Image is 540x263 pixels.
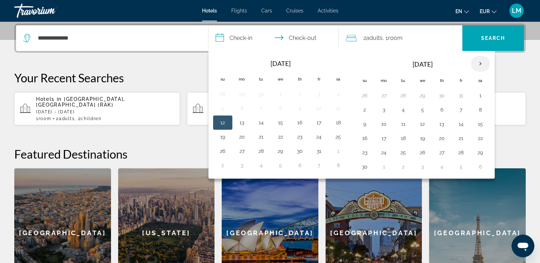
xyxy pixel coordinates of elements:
button: Day 29 [417,91,428,100]
span: Search [481,35,505,41]
button: Day 22 [475,133,486,143]
span: 1 [36,116,51,121]
input: Search hotel destination [37,33,197,43]
button: Day 5 [217,103,228,113]
button: Day 28 [398,91,409,100]
button: Day 6 [436,105,448,115]
button: Day 20 [436,133,448,143]
button: Day 17 [313,118,325,128]
button: Day 16 [294,118,306,128]
button: Day 4 [256,160,267,170]
button: Day 18 [398,133,409,143]
table: Right calendar grid [355,56,490,174]
a: Flights [231,8,247,14]
button: Day 2 [398,162,409,172]
button: Day 5 [455,162,467,172]
button: Day 3 [378,105,390,115]
button: Day 6 [475,162,486,172]
button: Day 13 [236,118,248,128]
button: Day 5 [275,160,286,170]
button: Day 31 [313,146,325,156]
span: , 1 [382,33,402,43]
button: Day 1 [475,91,486,100]
button: Day 26 [359,91,370,100]
button: Day 21 [256,132,267,142]
span: EUR [480,9,490,14]
button: Day 6 [294,160,306,170]
iframe: Bouton de lancement de la fenêtre de messagerie [511,234,534,257]
button: Day 20 [236,132,248,142]
button: Day 27 [236,146,248,156]
button: Day 15 [275,118,286,128]
button: Day 12 [217,118,228,128]
button: Day 4 [333,89,344,99]
button: Day 7 [455,105,467,115]
a: Activities [318,8,338,14]
button: Day 15 [475,119,486,129]
button: Day 24 [378,148,390,158]
button: Day 4 [398,105,409,115]
span: 2 [363,33,382,43]
button: Day 13 [436,119,448,129]
button: Day 29 [236,89,248,99]
button: Day 23 [294,132,306,142]
th: [DATE] [374,56,471,73]
button: Day 30 [436,91,448,100]
button: Day 16 [359,133,370,143]
button: Day 25 [398,148,409,158]
button: Day 14 [256,118,267,128]
button: Day 7 [313,160,325,170]
span: Adults [59,116,75,121]
button: Day 10 [378,119,390,129]
button: Day 14 [455,119,467,129]
button: Day 30 [294,146,306,156]
span: Cars [261,8,272,14]
button: Day 9 [359,119,370,129]
button: Day 28 [217,89,228,99]
span: en [455,9,462,14]
button: Day 4 [436,162,448,172]
span: Room [388,35,402,41]
button: Day 8 [333,160,344,170]
button: Day 3 [313,89,325,99]
button: Day 22 [275,132,286,142]
button: Hotels in [GEOGRAPHIC_DATA], [GEOGRAPHIC_DATA] (RAK)[DATE] - [DATE]1Room2Adults, 2Children [187,92,353,125]
button: Hotels in [GEOGRAPHIC_DATA], [GEOGRAPHIC_DATA] (RAK)[DATE] - [DATE]1Room2Adults, 2Children [14,92,180,125]
span: , 2 [75,116,102,121]
button: Day 2 [294,89,306,99]
button: Day 26 [417,148,428,158]
div: Search widget [16,25,524,51]
button: Day 25 [333,132,344,142]
button: Day 1 [378,162,390,172]
button: Day 3 [417,162,428,172]
button: Day 23 [359,148,370,158]
button: Day 30 [256,89,267,99]
button: Day 12 [417,119,428,129]
p: Your Recent Searches [14,71,526,85]
a: Hotels [202,8,217,14]
button: Day 29 [475,148,486,158]
button: Day 8 [475,105,486,115]
button: Day 19 [217,132,228,142]
button: Search [462,25,524,51]
button: Day 6 [236,103,248,113]
a: Travorium [14,1,86,20]
span: Hotels in [36,96,62,102]
button: Select check in and out date [208,25,339,51]
th: [DATE] [232,56,329,71]
button: Next month [471,56,490,72]
button: Day 9 [294,103,306,113]
button: Day 10 [313,103,325,113]
a: Cruises [286,8,303,14]
span: 2 [56,116,75,121]
button: Day 17 [378,133,390,143]
button: Change language [455,6,469,16]
button: Day 2 [217,160,228,170]
span: [GEOGRAPHIC_DATA], [GEOGRAPHIC_DATA] (RAK) [36,96,125,108]
button: Day 28 [455,148,467,158]
button: Change currency [480,6,496,16]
